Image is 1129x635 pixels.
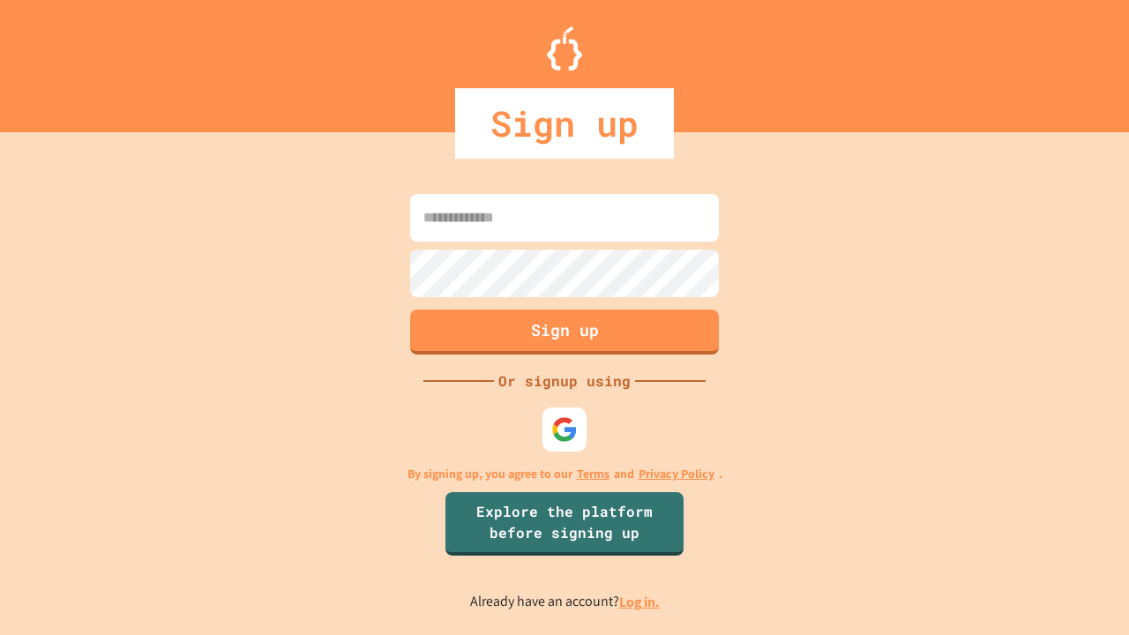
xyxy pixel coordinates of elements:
[577,465,609,483] a: Terms
[494,370,635,392] div: Or signup using
[445,492,684,556] a: Explore the platform before signing up
[547,26,582,71] img: Logo.svg
[470,591,660,613] p: Already have an account?
[407,465,722,483] p: By signing up, you agree to our and .
[551,416,578,443] img: google-icon.svg
[639,465,714,483] a: Privacy Policy
[455,88,674,159] div: Sign up
[619,593,660,611] a: Log in.
[410,310,719,355] button: Sign up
